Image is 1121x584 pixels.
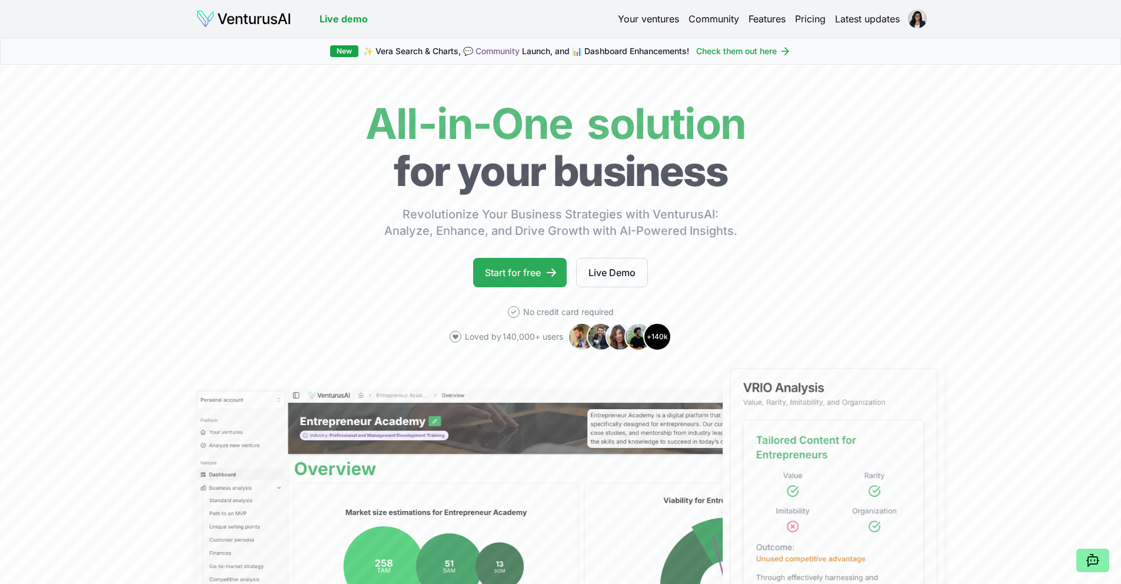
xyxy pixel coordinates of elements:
img: Avatar 4 [624,323,653,351]
span: ✨ Vera Search & Charts, 💬 Launch, and 📊 Dashboard Enhancements! [363,45,689,57]
img: Avatar 1 [568,323,596,351]
a: Features [749,12,786,26]
img: Avatar 3 [606,323,634,351]
a: Pricing [795,12,826,26]
img: ALV-UjUgXnqbfErcCeE8j4DPg7whW7uIxX7pJFEDjh8xdZd_eCfmU4xIvnxPoS3WOHVSF0P-s-D7zgE2LA6SIdJBnssyQmVUh... [908,9,927,28]
a: Live demo [320,12,368,26]
a: Your ventures [618,12,679,26]
a: Live Demo [576,258,648,287]
a: Start for free [473,258,567,287]
div: New [330,45,358,57]
img: logo [196,9,291,28]
img: Avatar 2 [587,323,615,351]
a: Community [688,12,739,26]
a: Latest updates [835,12,900,26]
a: Check them out here [696,45,791,57]
a: Community [475,46,520,56]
